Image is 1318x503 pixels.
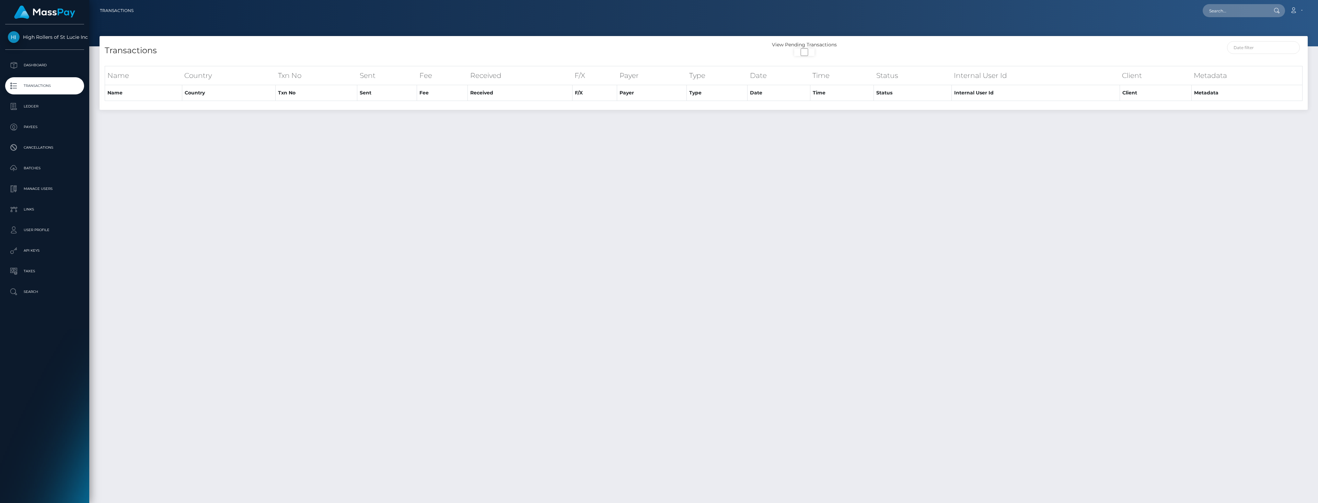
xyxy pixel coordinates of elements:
th: F/X [572,66,617,85]
a: User Profile [5,221,84,239]
th: Sent [357,85,417,101]
a: Payees [5,118,84,136]
input: Search... [1203,4,1267,17]
th: Internal User Id [951,66,1120,85]
th: Country [182,85,276,101]
p: Payees [8,122,81,132]
th: Time [810,66,874,85]
th: Txn No [276,66,357,85]
th: F/X [572,85,617,101]
th: Name [105,66,182,85]
th: Client [1120,66,1191,85]
th: Status [874,85,951,101]
th: Metadata [1191,66,1302,85]
a: Manage Users [5,180,84,197]
th: Sent [357,66,417,85]
a: Links [5,201,84,218]
th: Payer [617,85,687,101]
span: High Rollers of St Lucie Inc [5,34,84,40]
th: Status [874,66,951,85]
p: API Keys [8,245,81,256]
p: Transactions [8,81,81,91]
a: API Keys [5,242,84,259]
th: Fee [417,66,468,85]
th: Txn No [276,85,357,101]
input: Date filter [1227,41,1300,54]
th: Client [1120,85,1191,101]
p: Links [8,204,81,215]
p: User Profile [8,225,81,235]
p: Dashboard [8,60,81,70]
p: Ledger [8,101,81,112]
th: Country [182,66,276,85]
img: MassPay Logo [14,5,75,19]
th: Date [748,85,810,101]
th: Date [748,66,810,85]
th: Metadata [1191,85,1302,101]
a: Batches [5,160,84,177]
th: Type [687,66,748,85]
th: Received [468,85,573,101]
p: Manage Users [8,184,81,194]
th: Time [810,85,874,101]
a: Transactions [5,77,84,94]
a: Dashboard [5,57,84,74]
img: High Rollers of St Lucie Inc [8,31,20,43]
th: Received [468,66,573,85]
p: Batches [8,163,81,173]
th: Type [687,85,748,101]
a: Taxes [5,263,84,280]
a: Search [5,283,84,300]
h4: Transactions [105,45,698,57]
a: Ledger [5,98,84,115]
p: Search [8,287,81,297]
p: Cancellations [8,142,81,153]
a: Transactions [100,3,134,18]
th: Fee [417,85,468,101]
a: Cancellations [5,139,84,156]
th: Name [105,85,182,101]
p: Taxes [8,266,81,276]
th: Internal User Id [951,85,1120,101]
th: Payer [617,66,687,85]
div: View Pending Transactions [704,41,905,48]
